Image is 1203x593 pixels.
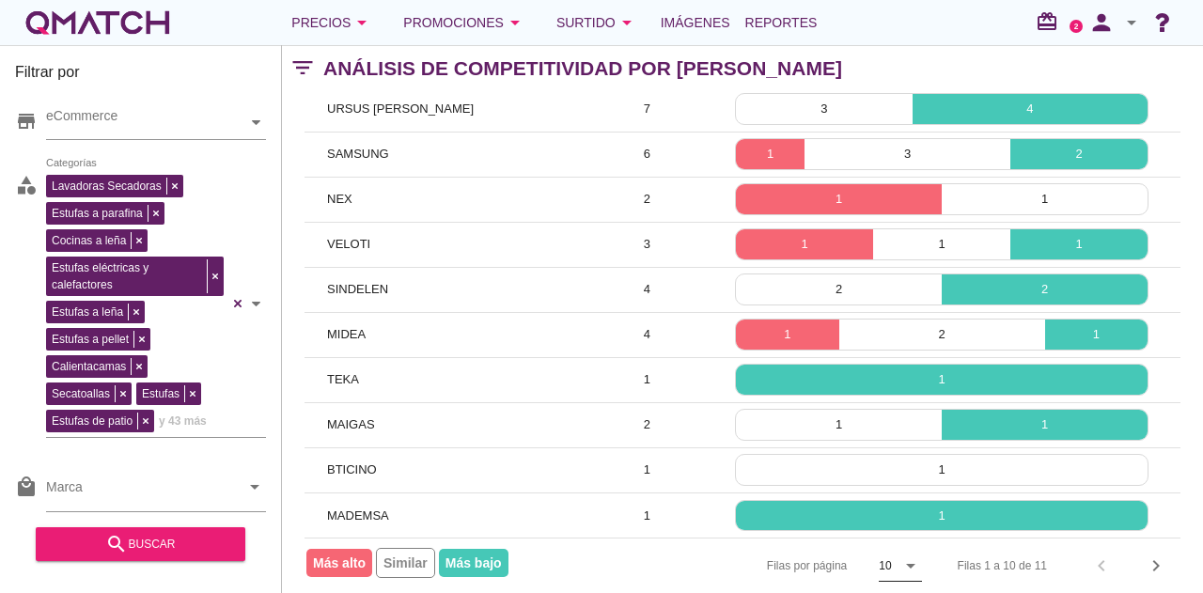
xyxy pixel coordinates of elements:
[1036,10,1066,33] i: redeem
[1010,235,1148,254] p: 1
[327,417,375,431] span: MAIGAS
[736,507,1148,525] p: 1
[745,11,818,34] span: Reportes
[47,178,166,195] span: Lavadoras Secadoras
[942,280,1148,299] p: 2
[805,145,1010,164] p: 3
[942,415,1148,434] p: 1
[736,370,1148,389] p: 1
[376,548,435,578] span: Similar
[327,147,389,161] span: SAMSUNG
[1145,554,1167,577] i: chevron_right
[15,61,266,91] h3: Filtrar por
[47,259,207,293] span: Estufas eléctricas y calefactores
[616,11,638,34] i: arrow_drop_down
[47,413,137,429] span: Estufas de patio
[327,282,388,296] span: SINDELEN
[388,4,541,41] button: Promociones
[1083,9,1120,36] i: person
[159,412,207,430] span: y 43 más
[736,100,913,118] p: 3
[839,325,1045,344] p: 2
[47,385,115,402] span: Secatoallas
[1070,20,1083,33] a: 2
[276,4,388,41] button: Precios
[47,232,131,249] span: Cocinas a leña
[137,385,184,402] span: Estufas
[1045,325,1148,344] p: 1
[591,177,703,222] td: 2
[899,554,922,577] i: arrow_drop_down
[47,358,131,375] span: Calientacamas
[323,54,842,84] h2: Análisis de competitividad por [PERSON_NAME]
[282,68,323,69] i: filter_list
[591,222,703,267] td: 3
[591,357,703,402] td: 1
[879,557,891,574] div: 10
[327,508,389,523] span: MADEMSA
[913,100,1148,118] p: 4
[591,312,703,357] td: 4
[306,549,372,577] span: Más alto
[327,462,377,476] span: BTICINO
[403,11,526,34] div: Promociones
[591,492,703,538] td: 1
[327,327,366,341] span: MIDEA
[736,145,805,164] p: 1
[1010,145,1148,164] p: 2
[36,527,245,561] button: buscar
[661,11,730,34] span: Imágenes
[1139,549,1173,583] button: Next page
[15,110,38,133] i: store
[1120,11,1143,34] i: arrow_drop_down
[541,4,653,41] button: Surtido
[591,267,703,312] td: 4
[591,132,703,177] td: 6
[736,235,873,254] p: 1
[51,533,230,555] div: buscar
[439,549,508,577] span: Más bajo
[351,11,373,34] i: arrow_drop_down
[243,476,266,498] i: arrow_drop_down
[556,11,638,34] div: Surtido
[291,11,373,34] div: Precios
[23,4,173,41] a: white-qmatch-logo
[47,331,133,348] span: Estufas a pellet
[228,170,247,437] div: Clear all
[873,235,1010,254] p: 1
[1074,22,1079,30] text: 2
[504,11,526,34] i: arrow_drop_down
[327,101,474,116] span: URSUS [PERSON_NAME]
[327,237,370,251] span: VELOTI
[736,325,838,344] p: 1
[591,402,703,447] td: 2
[579,538,922,593] div: Filas por página
[15,476,38,498] i: local_mall
[47,304,128,320] span: Estufas a leña
[15,174,38,196] i: category
[958,557,1047,574] div: Filas 1 a 10 de 11
[591,86,703,132] td: 7
[105,533,128,555] i: search
[736,460,1148,479] p: 1
[736,280,942,299] p: 2
[736,415,942,434] p: 1
[942,190,1148,209] p: 1
[591,447,703,492] td: 1
[736,190,942,209] p: 1
[653,4,738,41] a: Imágenes
[327,192,352,206] span: NEX
[47,205,148,222] span: Estufas a parafina
[738,4,825,41] a: Reportes
[327,372,359,386] span: TEKA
